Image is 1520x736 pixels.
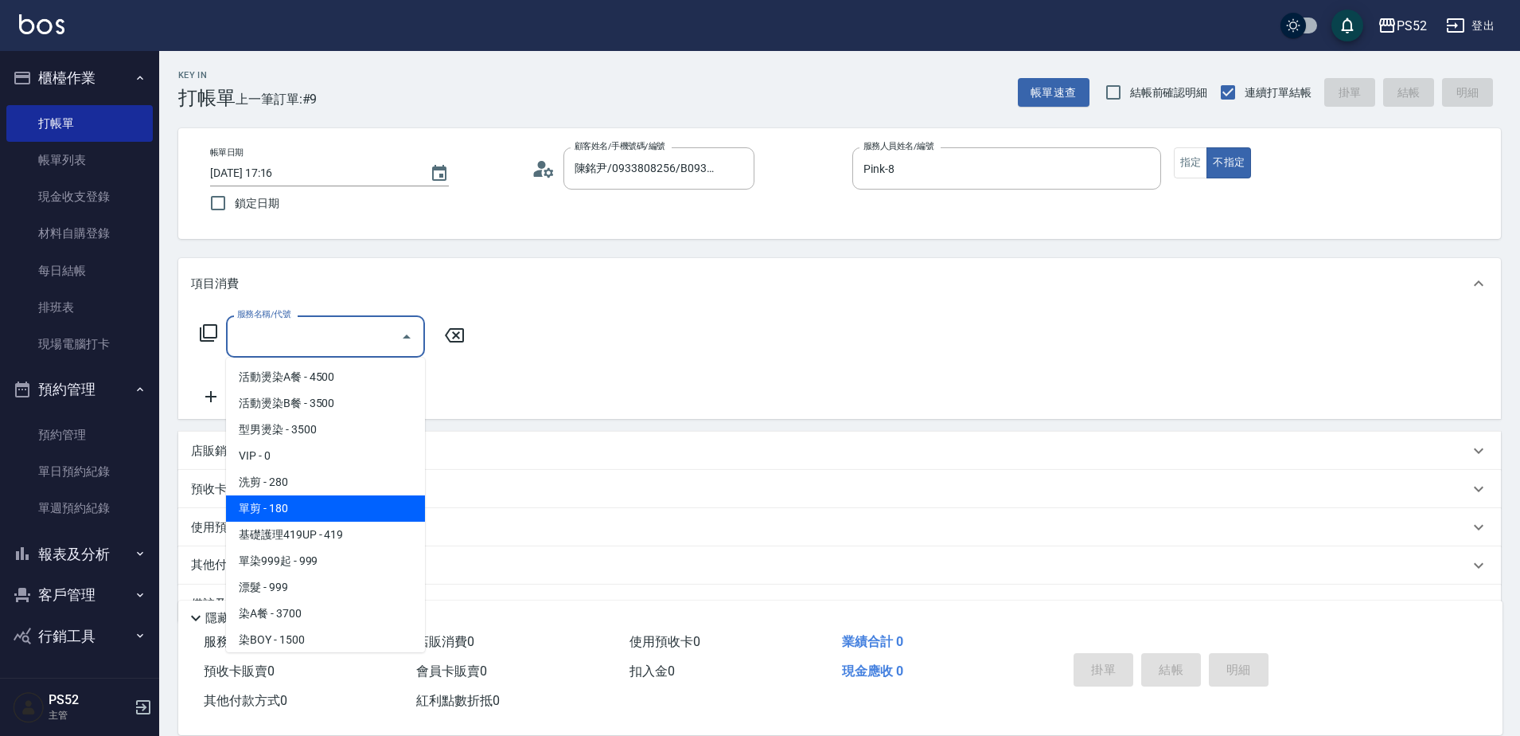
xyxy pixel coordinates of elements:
span: 使用預收卡 0 [629,634,700,649]
label: 顧客姓名/手機號碼/編號 [575,140,665,152]
span: VIP - 0 [226,443,425,469]
span: 單剪 - 180 [226,495,425,522]
h3: 打帳單 [178,87,236,109]
span: 活動燙染A餐 - 4500 [226,364,425,390]
div: 備註及來源 [178,585,1501,623]
span: 預收卡販賣 0 [204,664,275,679]
span: 業績合計 0 [842,634,903,649]
span: 紅利點數折抵 0 [416,693,500,708]
img: Logo [19,14,64,34]
p: 其他付款方式 [191,557,337,574]
h5: PS52 [49,692,130,708]
a: 材料自購登錄 [6,215,153,252]
span: 現金應收 0 [842,664,903,679]
div: 使用預收卡 [178,508,1501,546]
span: 扣入金 0 [629,664,675,679]
label: 帳單日期 [210,147,244,159]
p: 備註及來源 [191,596,251,613]
button: 客戶管理 [6,574,153,616]
p: 隱藏業績明細 [205,610,277,627]
span: 其他付款方式 0 [204,693,287,708]
button: 報表及分析 [6,534,153,575]
a: 帳單列表 [6,142,153,178]
span: 染BOY - 1500 [226,627,425,653]
button: 櫃檯作業 [6,57,153,99]
div: 預收卡販賣 [178,470,1501,508]
span: 染A餐 - 3700 [226,601,425,627]
a: 打帳單 [6,105,153,142]
img: Person [13,691,45,723]
a: 現金收支登錄 [6,178,153,215]
div: PS52 [1397,16,1427,36]
span: 洗剪 - 280 [226,469,425,495]
button: 行銷工具 [6,616,153,657]
h2: Key In [178,70,236,80]
span: 上一筆訂單:#9 [236,89,318,109]
a: 單週預約紀錄 [6,490,153,527]
button: 登出 [1440,11,1501,41]
button: 預約管理 [6,369,153,410]
a: 每日結帳 [6,253,153,289]
span: 店販消費 0 [416,634,474,649]
div: 項目消費 [178,258,1501,309]
label: 服務名稱/代號 [237,308,290,320]
a: 預約管理 [6,417,153,453]
button: 指定 [1174,147,1208,178]
p: 主管 [49,708,130,722]
a: 單日預約紀錄 [6,453,153,490]
button: Choose date, selected date is 2025-09-24 [420,155,458,193]
p: 項目消費 [191,276,239,292]
span: 活動燙染B餐 - 3500 [226,390,425,417]
span: 服務消費 0 [204,634,262,649]
label: 服務人員姓名/編號 [863,140,933,152]
span: 結帳前確認明細 [1130,84,1208,101]
input: YYYY/MM/DD hh:mm [210,160,414,186]
p: 店販銷售 [191,443,239,460]
span: 單染999起 - 999 [226,548,425,574]
a: 排班表 [6,289,153,326]
span: 型男燙染 - 3500 [226,417,425,443]
button: PS52 [1371,10,1433,42]
button: Close [394,324,419,350]
p: 使用預收卡 [191,519,251,536]
div: 店販銷售 [178,432,1501,470]
span: 連續打單結帳 [1245,84,1311,101]
div: 其他付款方式入金可用餘額: 0 [178,546,1501,585]
span: 漂髮 - 999 [226,574,425,601]
button: 帳單速查 [1018,78,1089,108]
span: 鎖定日期 [235,195,279,212]
a: 現場電腦打卡 [6,326,153,362]
span: 基礎護理419UP - 419 [226,522,425,548]
p: 預收卡販賣 [191,481,251,498]
button: 不指定 [1206,147,1251,178]
button: save [1331,10,1363,41]
span: 會員卡販賣 0 [416,664,487,679]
